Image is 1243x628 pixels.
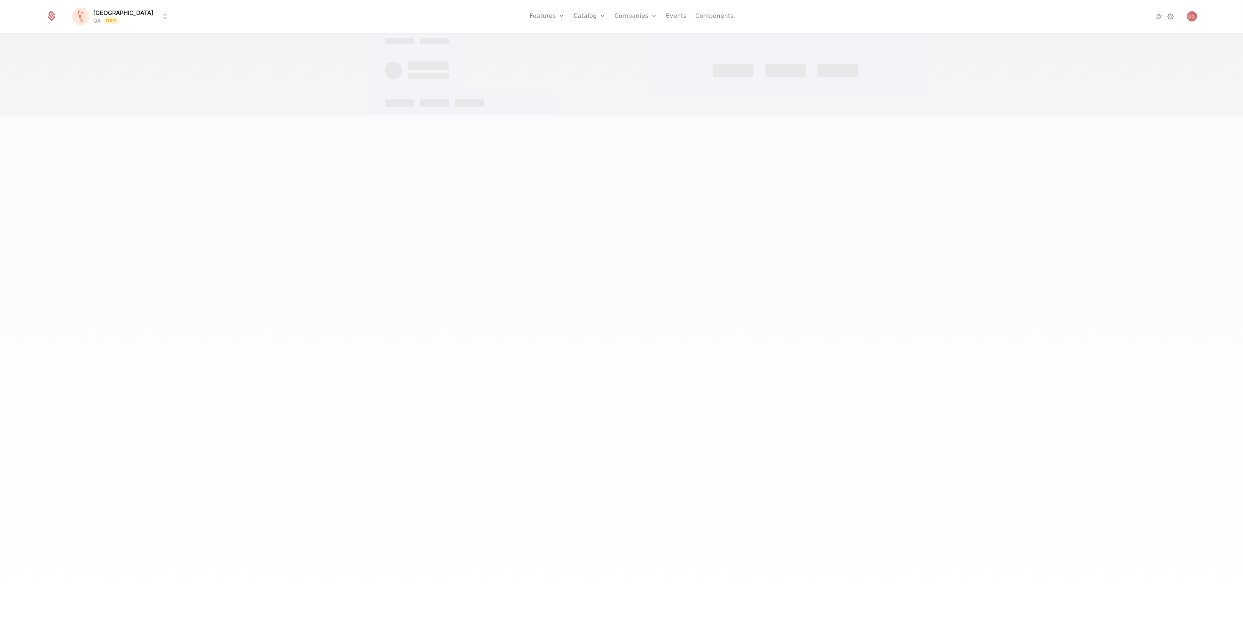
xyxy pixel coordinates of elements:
button: Open user button [1187,11,1197,21]
img: Florence [72,8,90,25]
img: Jelena Obradovic [1187,11,1197,21]
a: Settings [1167,12,1175,21]
button: Select environment [74,8,169,24]
span: [GEOGRAPHIC_DATA] [93,8,153,17]
div: QA [93,17,101,24]
span: Dev [104,17,119,24]
a: Integrations [1155,12,1164,21]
